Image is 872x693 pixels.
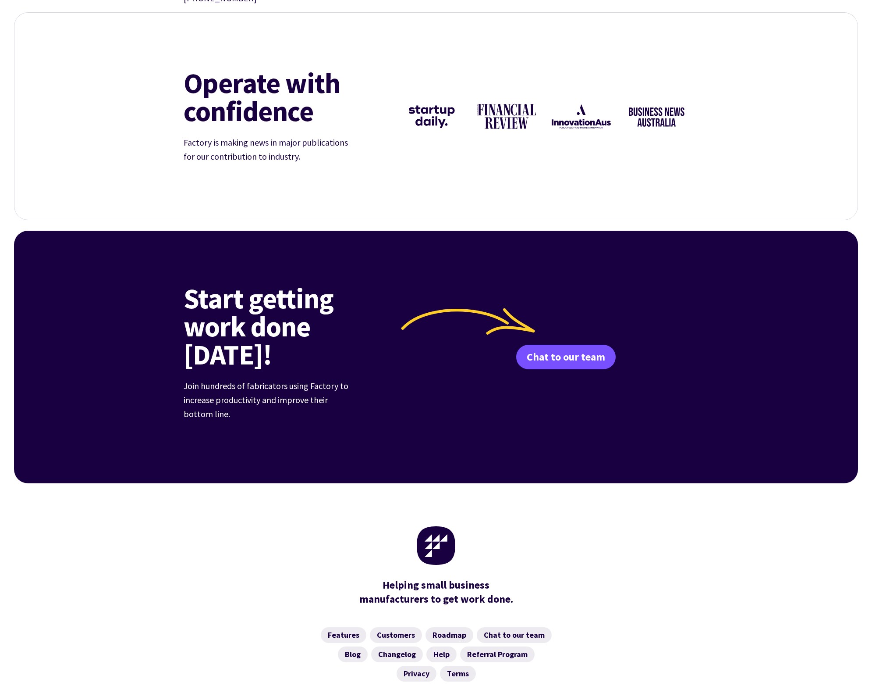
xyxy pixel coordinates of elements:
a: Referral Program [460,647,535,662]
a: Blog [338,647,368,662]
p: Factory is making news in major publications for our contribution to industry. [184,136,359,164]
iframe: Chat Widget [719,598,872,693]
a: Chat to our team [477,627,552,643]
h2: Operate with [184,69,386,125]
h2: Start getting work done [DATE]! [184,284,399,368]
mark: Helping small business [383,578,489,592]
a: Customers [370,627,422,643]
a: Roadmap [425,627,473,643]
a: Chat to our team [516,345,616,369]
p: Join hundreds of fabricators using Factory to increase productivity and improve their bottom line. [184,379,354,421]
nav: Footer Navigation [184,627,688,682]
a: Privacy [397,666,436,682]
a: Features [321,627,366,643]
a: Changelog [371,647,423,662]
a: Terms [440,666,476,682]
mark: confidence [184,97,313,125]
div: manufacturers to get work done. [355,578,517,606]
a: Help [426,647,457,662]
